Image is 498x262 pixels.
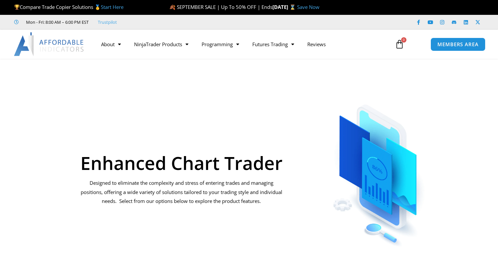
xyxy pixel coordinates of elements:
span: MEMBERS AREA [437,42,479,47]
nav: Menu [95,37,388,52]
img: ChartTrader | Affordable Indicators – NinjaTrader [312,88,446,249]
img: LogoAI | Affordable Indicators – NinjaTrader [14,32,85,56]
a: Trustpilot [98,18,117,26]
a: MEMBERS AREA [430,38,485,51]
a: Futures Trading [246,37,301,52]
img: 🏆 [14,5,19,10]
a: Start Here [101,4,124,10]
a: NinjaTrader Products [127,37,195,52]
a: 0 [385,35,414,54]
span: Mon - Fri: 8:00 AM – 6:00 PM EST [24,18,89,26]
a: Reviews [301,37,332,52]
span: 🍂 SEPTEMBER SALE | Up To 50% OFF | Ends [169,4,272,10]
a: About [95,37,127,52]
p: Designed to eliminate the complexity and stress of entering trades and managing positions, offeri... [80,179,283,206]
span: Compare Trade Copier Solutions 🥇 [14,4,124,10]
a: Save Now [297,4,319,10]
span: 0 [401,37,406,43]
strong: [DATE] ⌛ [272,4,297,10]
a: Programming [195,37,246,52]
h1: Enhanced Chart Trader [80,154,283,172]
